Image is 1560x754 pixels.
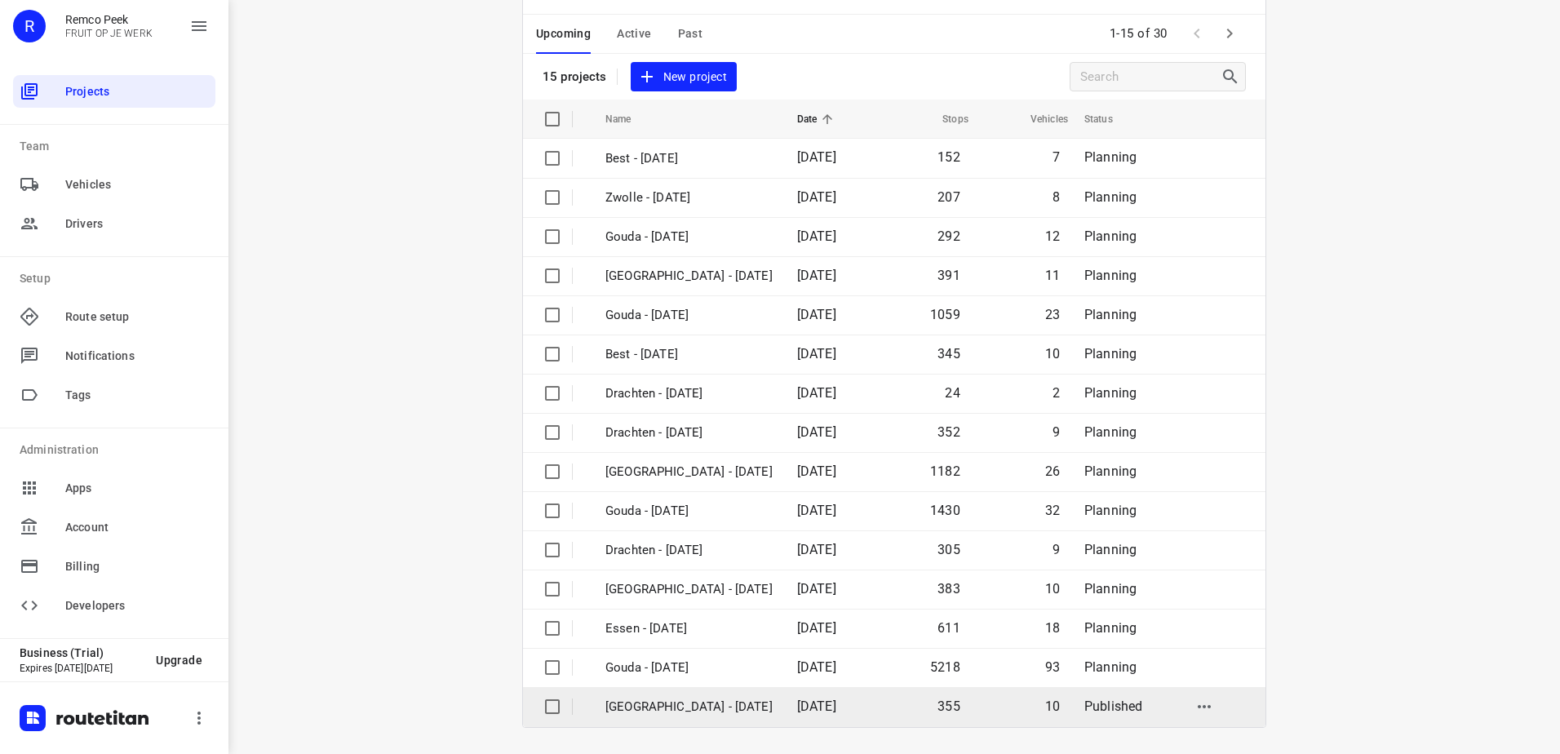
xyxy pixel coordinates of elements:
div: Billing [13,550,215,583]
span: Drivers [65,215,209,233]
p: Zwolle - Tuesday [605,580,773,599]
p: Gouda - [DATE] [605,659,773,677]
span: Apps [65,480,209,497]
span: [DATE] [797,149,836,165]
span: 345 [937,346,960,361]
p: Gouda - Friday [605,228,773,246]
span: Developers [65,597,209,614]
p: Zwolle - Thursday [605,267,773,286]
p: Zwolle - Wednesday [605,463,773,481]
span: 12 [1045,228,1060,244]
span: [DATE] [797,620,836,636]
p: Drachten - Tuesday [605,541,773,560]
span: 383 [937,581,960,597]
span: 305 [937,542,960,557]
span: Upgrade [156,654,202,667]
span: Planning [1084,581,1137,597]
span: Past [678,24,703,44]
span: [DATE] [797,581,836,597]
span: 391 [937,268,960,283]
span: Planning [1084,346,1137,361]
div: Apps [13,472,215,504]
span: Planning [1084,542,1137,557]
span: 292 [937,228,960,244]
span: 11 [1045,268,1060,283]
span: 10 [1045,699,1060,714]
span: Planning [1084,385,1137,401]
p: Drachten - Wednesday [605,424,773,442]
span: [DATE] [797,385,836,401]
div: R [13,10,46,42]
span: Planning [1084,659,1137,675]
p: Team [20,138,215,155]
p: Drachten - Thursday [605,384,773,403]
button: Upgrade [143,645,215,675]
span: 32 [1045,503,1060,518]
span: [DATE] [797,346,836,361]
span: 24 [945,385,959,401]
span: Date [797,109,839,129]
input: Search projects [1080,64,1221,90]
span: [DATE] [797,228,836,244]
span: [DATE] [797,424,836,440]
span: 2 [1053,385,1060,401]
div: Tags [13,379,215,411]
span: 152 [937,149,960,165]
p: Zwolle - Friday [605,188,773,207]
p: Expires [DATE][DATE] [20,663,143,674]
span: 93 [1045,659,1060,675]
span: 23 [1045,307,1060,322]
span: New project [640,67,727,87]
span: Name [605,109,653,129]
span: [DATE] [797,463,836,479]
div: Drivers [13,207,215,240]
span: 7 [1053,149,1060,165]
div: Notifications [13,339,215,372]
p: Gouda - Tuesday [605,502,773,521]
span: 8 [1053,189,1060,205]
span: 1182 [930,463,960,479]
div: Developers [13,589,215,622]
div: Account [13,511,215,543]
span: Planning [1084,503,1137,518]
p: Business (Trial) [20,646,143,659]
span: 10 [1045,581,1060,597]
span: Planning [1084,189,1137,205]
span: Previous Page [1181,17,1213,50]
span: Projects [65,83,209,100]
p: 15 projects [543,69,607,84]
span: 611 [937,620,960,636]
span: Planning [1084,149,1137,165]
span: [DATE] [797,659,836,675]
span: 1059 [930,307,960,322]
div: Projects [13,75,215,108]
span: 10 [1045,346,1060,361]
span: 355 [937,699,960,714]
p: Remco Peek [65,13,153,26]
button: New project [631,62,737,92]
span: [DATE] [797,307,836,322]
span: 352 [937,424,960,440]
span: Route setup [65,308,209,326]
span: 207 [937,189,960,205]
div: Search [1221,67,1245,86]
span: Account [65,519,209,536]
div: Vehicles [13,168,215,201]
span: Notifications [65,348,209,365]
p: Administration [20,441,215,459]
span: Planning [1084,424,1137,440]
span: Tags [65,387,209,404]
span: 5218 [930,659,960,675]
span: [DATE] [797,189,836,205]
span: 1430 [930,503,960,518]
span: Planning [1084,307,1137,322]
p: FRUIT OP JE WERK [65,28,153,39]
p: Best - Friday [605,149,773,168]
span: Planning [1084,268,1137,283]
span: Status [1084,109,1134,129]
span: [DATE] [797,268,836,283]
div: Route setup [13,300,215,333]
p: Best - Thursday [605,345,773,364]
p: [GEOGRAPHIC_DATA] - [DATE] [605,698,773,716]
span: 26 [1045,463,1060,479]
